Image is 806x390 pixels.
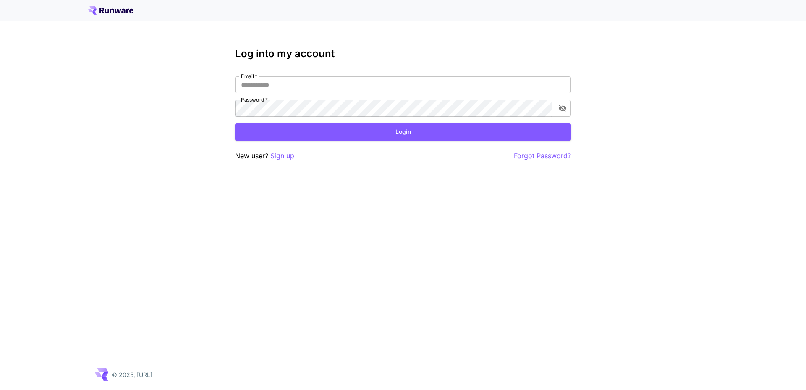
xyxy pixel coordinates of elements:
[235,123,571,141] button: Login
[555,101,570,116] button: toggle password visibility
[112,370,152,379] p: © 2025, [URL]
[235,151,294,161] p: New user?
[241,73,257,80] label: Email
[241,96,268,103] label: Password
[270,151,294,161] button: Sign up
[514,151,571,161] button: Forgot Password?
[235,48,571,60] h3: Log into my account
